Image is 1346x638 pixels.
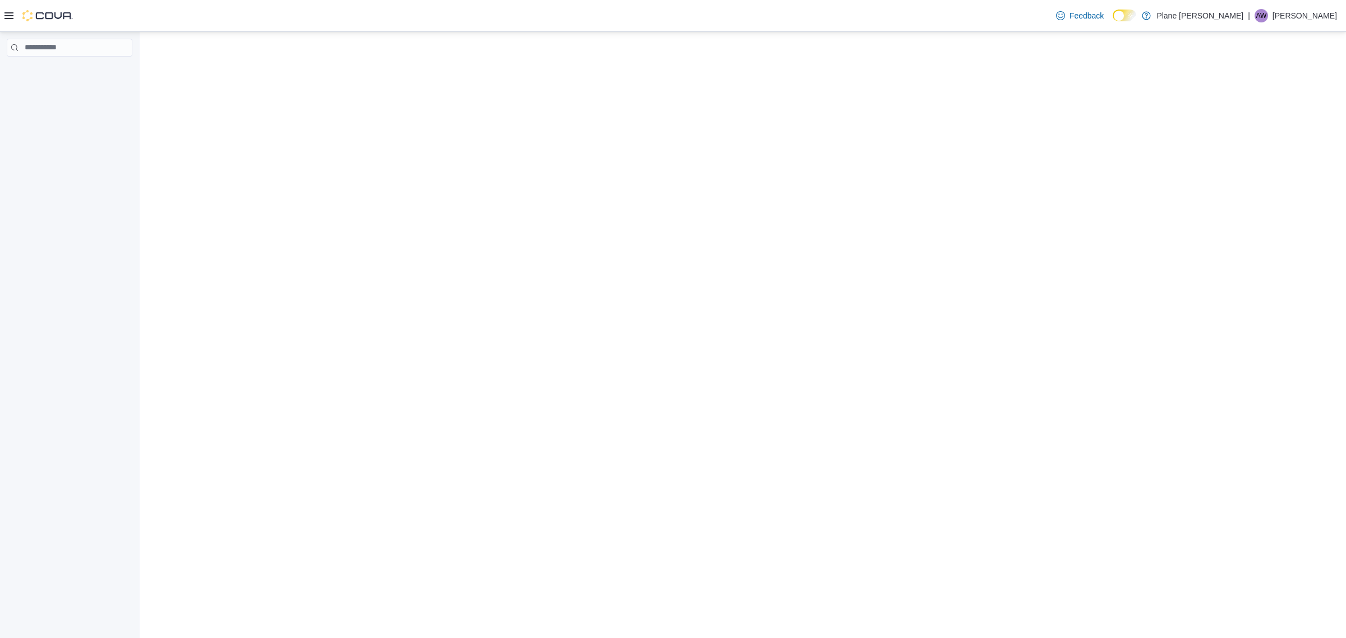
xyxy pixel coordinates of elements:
nav: Complex example [7,59,132,86]
span: AW [1256,9,1266,22]
p: Plane [PERSON_NAME] [1156,9,1243,22]
p: [PERSON_NAME] [1273,9,1337,22]
input: Dark Mode [1113,10,1136,21]
img: Cova [22,10,73,21]
a: Feedback [1052,4,1108,27]
p: | [1248,9,1250,22]
span: Dark Mode [1113,21,1113,22]
span: Feedback [1070,10,1104,21]
div: Auston Wilson [1255,9,1268,22]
